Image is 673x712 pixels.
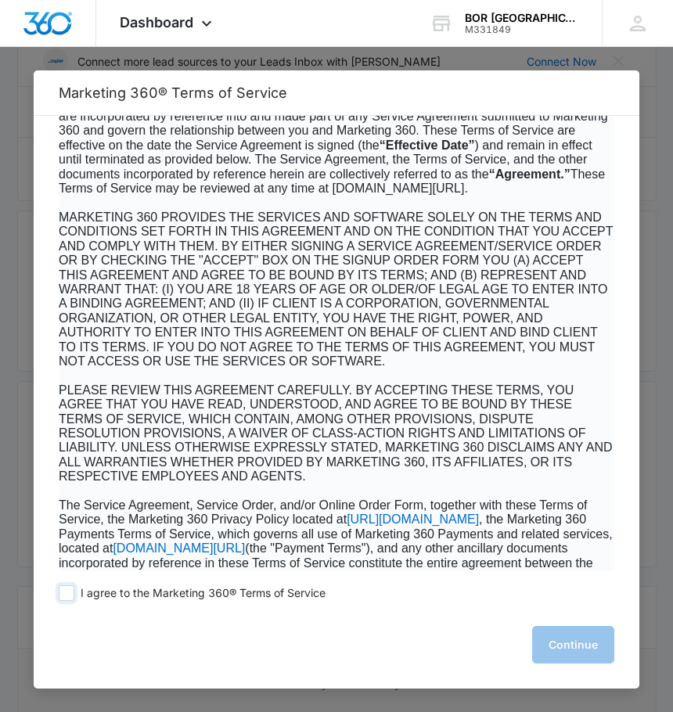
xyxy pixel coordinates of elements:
[465,24,579,35] div: account id
[489,167,570,181] b: “Agreement.”
[59,85,614,101] h2: Marketing 360® Terms of Service
[59,512,613,555] span: , the Marketing 360 Payments Terms of Service, which governs all use of Marketing 360 Payments an...
[120,14,193,31] span: Dashboard
[347,513,479,526] a: [URL][DOMAIN_NAME]
[59,498,588,526] span: The Service Agreement, Service Order, and/or Online Order Form, together with these Terms of Serv...
[380,138,475,152] b: “Effective Date”
[59,383,612,483] span: PLEASE REVIEW THIS AGREEMENT CAREFULLY. BY ACCEPTING THESE TERMS, YOU AGREE THAT YOU HAVE READ, U...
[59,541,593,598] span: (the "Payment Terms"), and any other ancillary documents incorporated by reference in these Terms...
[113,542,245,555] a: [DOMAIN_NAME][URL]
[532,626,614,663] button: Continue
[465,12,579,24] div: account name
[81,586,326,601] span: I agree to the Marketing 360® Terms of Service
[59,210,613,368] span: MARKETING 360 PROVIDES THE SERVICES AND SOFTWARE SOLELY ON THE TERMS AND CONDITIONS SET FORTH IN ...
